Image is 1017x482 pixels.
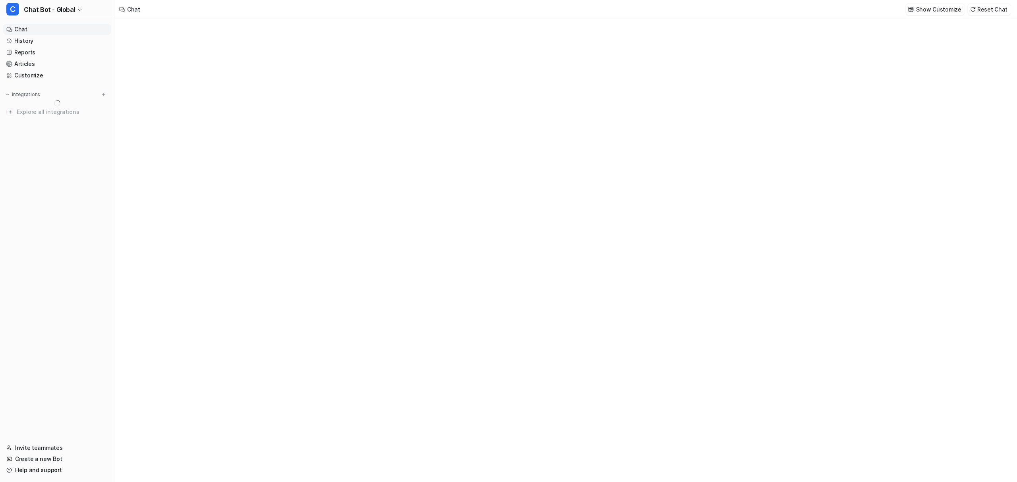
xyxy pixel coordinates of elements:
[127,5,140,13] div: Chat
[12,91,40,98] p: Integrations
[3,47,111,58] a: Reports
[968,4,1011,15] button: Reset Chat
[970,6,976,12] img: reset
[3,465,111,476] a: Help and support
[5,92,10,97] img: expand menu
[6,3,19,15] span: C
[3,58,111,69] a: Articles
[6,108,14,116] img: explore all integrations
[24,4,75,15] span: Chat Bot - Global
[3,70,111,81] a: Customize
[906,4,965,15] button: Show Customize
[101,92,106,97] img: menu_add.svg
[3,91,43,98] button: Integrations
[3,106,111,118] a: Explore all integrations
[3,453,111,465] a: Create a new Bot
[17,106,108,118] span: Explore all integrations
[916,5,961,13] p: Show Customize
[3,24,111,35] a: Chat
[3,35,111,46] a: History
[908,6,914,12] img: customize
[3,442,111,453] a: Invite teammates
